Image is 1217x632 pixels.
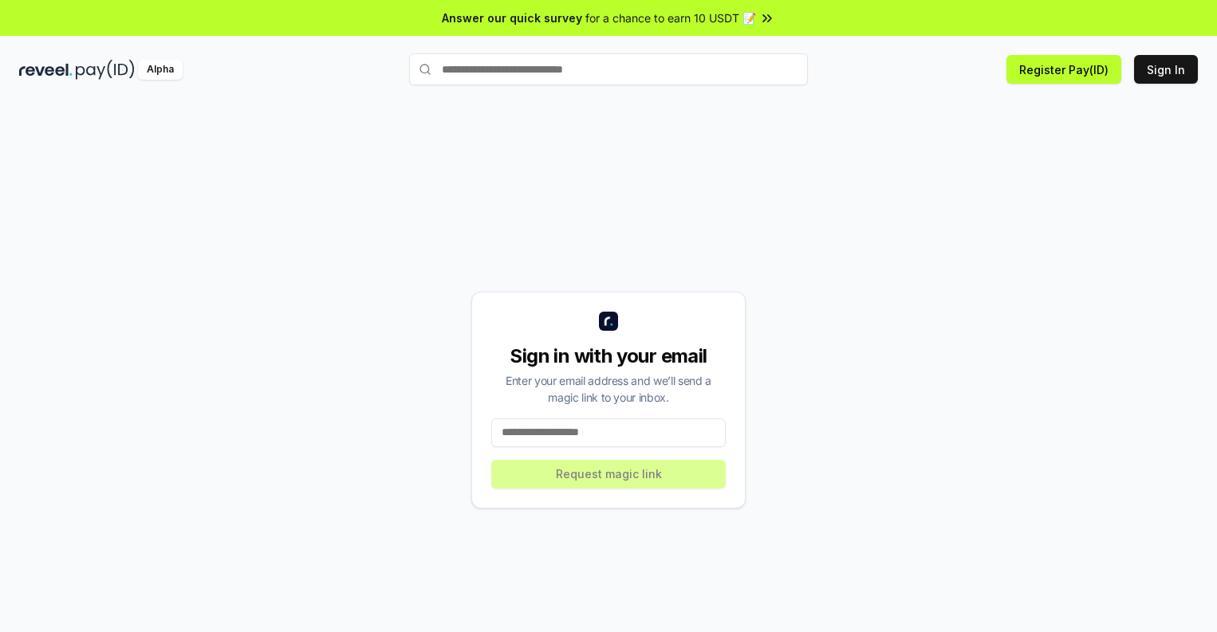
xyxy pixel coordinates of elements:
span: for a chance to earn 10 USDT 📝 [585,10,756,26]
div: Alpha [138,60,183,80]
span: Answer our quick survey [442,10,582,26]
div: Enter your email address and we’ll send a magic link to your inbox. [491,372,726,406]
img: pay_id [76,60,135,80]
img: logo_small [599,312,618,331]
img: reveel_dark [19,60,73,80]
div: Sign in with your email [491,343,726,369]
button: Sign In [1134,55,1198,84]
button: Register Pay(ID) [1006,55,1121,84]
